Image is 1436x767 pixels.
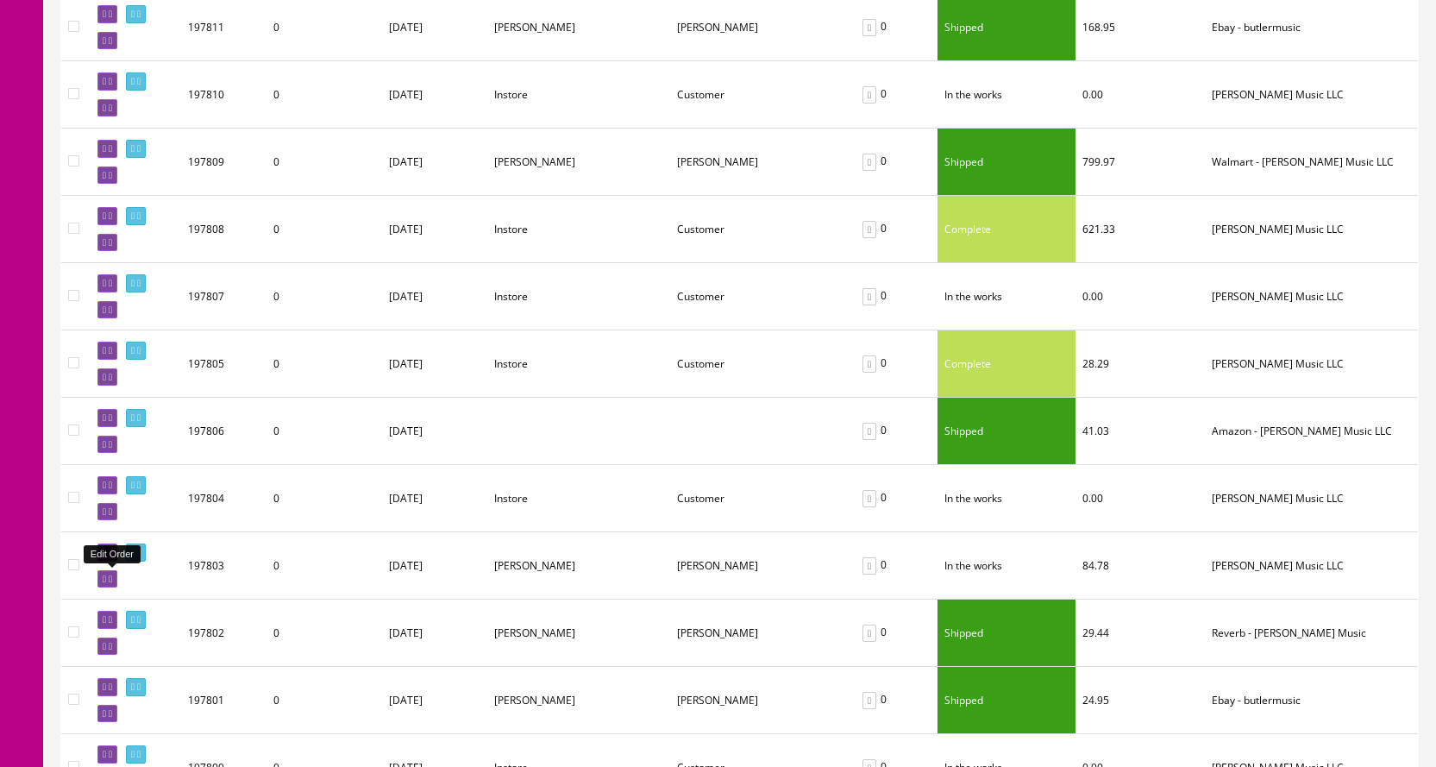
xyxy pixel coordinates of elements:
[181,196,267,263] td: 197808
[267,330,382,398] td: 0
[851,465,937,532] td: 0
[851,129,937,196] td: 0
[1075,330,1205,398] td: 28.29
[851,398,937,465] td: 0
[487,61,670,129] td: Instore
[851,61,937,129] td: 0
[1205,330,1418,398] td: Butler Music LLC
[670,667,851,734] td: Leslie
[851,600,937,667] td: 0
[267,600,382,667] td: 0
[267,263,382,330] td: 0
[382,263,487,330] td: [DATE]
[851,532,937,600] td: 0
[382,129,487,196] td: [DATE]
[851,330,937,398] td: 0
[851,667,937,734] td: 0
[382,667,487,734] td: [DATE]
[181,532,267,600] td: 197803
[1205,532,1418,600] td: Butler Music LLC
[267,398,382,465] td: 0
[1205,129,1418,196] td: Walmart - Butler Music LLC
[181,600,267,667] td: 197802
[937,667,1075,734] td: Shipped
[670,532,851,600] td: Wyant
[487,667,670,734] td: Jim
[670,61,851,129] td: Customer
[1075,129,1205,196] td: 799.97
[1075,600,1205,667] td: 29.44
[181,330,267,398] td: 197805
[1075,465,1205,532] td: 0.00
[937,263,1075,330] td: In the works
[937,398,1075,465] td: Shipped
[1205,398,1418,465] td: Amazon - Butler Music LLC
[382,61,487,129] td: [DATE]
[267,196,382,263] td: 0
[487,465,670,532] td: Instore
[181,398,267,465] td: 197806
[670,196,851,263] td: Customer
[267,465,382,532] td: 0
[670,600,851,667] td: Blough
[181,61,267,129] td: 197810
[181,465,267,532] td: 197804
[937,61,1075,129] td: In the works
[382,465,487,532] td: [DATE]
[382,196,487,263] td: [DATE]
[267,61,382,129] td: 0
[487,532,670,600] td: Glenn
[267,129,382,196] td: 0
[1205,465,1418,532] td: Butler Music LLC
[937,129,1075,196] td: Shipped
[1205,667,1418,734] td: Ebay - butlermusic
[1075,532,1205,600] td: 84.78
[382,532,487,600] td: [DATE]
[1075,398,1205,465] td: 41.03
[181,263,267,330] td: 197807
[487,196,670,263] td: Instore
[267,532,382,600] td: 0
[851,196,937,263] td: 0
[670,129,851,196] td: Rodriguez
[382,398,487,465] td: [DATE]
[267,667,382,734] td: 0
[1205,263,1418,330] td: Butler Music LLC
[84,545,141,563] div: Edit Order
[851,263,937,330] td: 0
[1075,61,1205,129] td: 0.00
[181,129,267,196] td: 197809
[382,600,487,667] td: [DATE]
[937,196,1075,263] td: Complete
[670,465,851,532] td: Customer
[181,667,267,734] td: 197801
[937,532,1075,600] td: In the works
[1075,667,1205,734] td: 24.95
[670,330,851,398] td: Customer
[1075,196,1205,263] td: 621.33
[670,263,851,330] td: Customer
[937,600,1075,667] td: Shipped
[1075,263,1205,330] td: 0.00
[487,330,670,398] td: Instore
[937,465,1075,532] td: In the works
[487,129,670,196] td: Alvaro
[487,263,670,330] td: Instore
[1205,196,1418,263] td: Butler Music LLC
[937,330,1075,398] td: Complete
[1205,61,1418,129] td: Butler Music LLC
[382,330,487,398] td: [DATE]
[487,600,670,667] td: Robert
[1205,600,1418,667] td: Reverb - Butler Music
